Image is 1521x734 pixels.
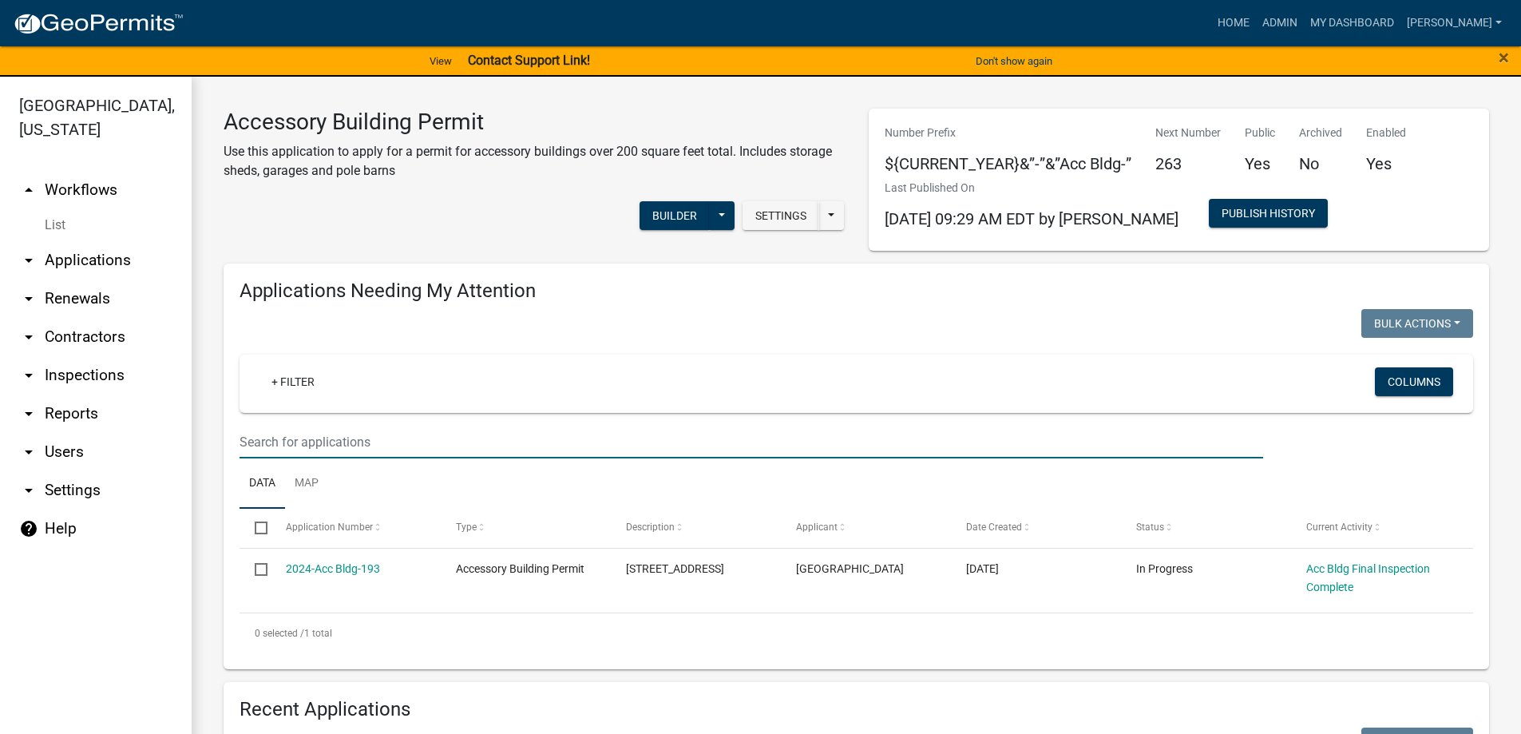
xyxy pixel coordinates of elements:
a: + Filter [259,367,327,396]
p: Archived [1299,125,1342,141]
a: Map [285,458,328,510]
h5: 263 [1155,154,1221,173]
i: arrow_drop_down [19,404,38,423]
datatable-header-cell: Current Activity [1291,509,1461,547]
input: Search for applications [240,426,1263,458]
span: Description [626,522,675,533]
p: Public [1245,125,1275,141]
h3: Accessory Building Permit [224,109,845,136]
a: Home [1211,8,1256,38]
i: help [19,519,38,538]
i: arrow_drop_down [19,251,38,270]
datatable-header-cell: Select [240,509,270,547]
p: Enabled [1366,125,1406,141]
button: Close [1499,48,1509,67]
i: arrow_drop_up [19,181,38,200]
h4: Applications Needing My Attention [240,280,1473,303]
button: Settings [743,201,819,230]
span: [DATE] 09:29 AM EDT by [PERSON_NAME] [885,209,1178,228]
datatable-header-cell: Application Number [270,509,440,547]
span: Applicant [796,522,838,533]
button: Columns [1375,367,1453,396]
span: Status [1136,522,1164,533]
p: Number Prefix [885,125,1131,141]
a: Admin [1256,8,1304,38]
i: arrow_drop_down [19,366,38,385]
span: Type [456,522,477,533]
datatable-header-cell: Date Created [951,509,1121,547]
h5: Yes [1366,154,1406,173]
h5: Yes [1245,154,1275,173]
button: Publish History [1209,199,1328,228]
span: × [1499,46,1509,69]
a: My Dashboard [1304,8,1400,38]
h5: ${CURRENT_YEAR}&”-”&”Acc Bldg-” [885,154,1131,173]
datatable-header-cell: Description [611,509,781,547]
p: Use this application to apply for a permit for accessory buildings over 200 square feet total. In... [224,142,845,181]
a: Acc Bldg Final Inspection Complete [1306,562,1430,593]
span: Date Created [966,522,1022,533]
span: Crawford County [796,562,904,575]
datatable-header-cell: Type [440,509,610,547]
i: arrow_drop_down [19,289,38,308]
span: 08/13/2024 [966,562,999,575]
h4: Recent Applications [240,698,1473,721]
span: Current Activity [1306,522,1372,533]
a: Data [240,458,285,510]
a: 2024-Acc Bldg-193 [286,562,380,575]
span: Application Number [286,522,373,533]
datatable-header-cell: Status [1121,509,1291,547]
button: Bulk Actions [1361,309,1473,338]
span: Accessory Building Permit [456,562,584,575]
i: arrow_drop_down [19,442,38,462]
i: arrow_drop_down [19,481,38,500]
span: In Progress [1136,562,1193,575]
h5: No [1299,154,1342,173]
wm-modal-confirm: Workflow Publish History [1209,208,1328,220]
a: View [423,48,458,74]
i: arrow_drop_down [19,327,38,347]
span: 3209 Hwy 42 Noirth [626,562,724,575]
span: 0 selected / [255,628,304,639]
button: Builder [640,201,710,230]
datatable-header-cell: Applicant [781,509,951,547]
strong: Contact Support Link! [468,53,590,68]
p: Next Number [1155,125,1221,141]
a: [PERSON_NAME] [1400,8,1508,38]
div: 1 total [240,613,1473,653]
p: Last Published On [885,180,1178,196]
button: Don't show again [969,48,1059,74]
